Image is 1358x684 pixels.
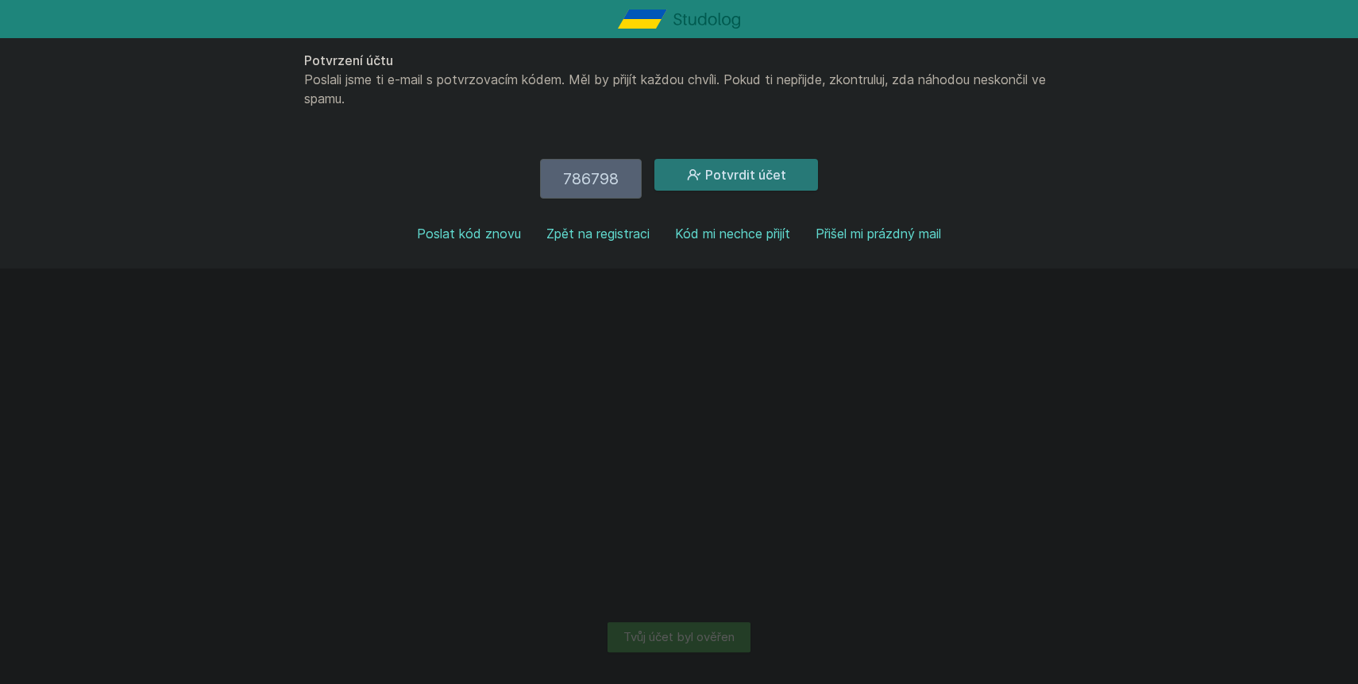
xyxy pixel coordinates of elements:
button: Přišel mi prázdný mail [816,224,941,243]
p: Poslali jsme ti e-mail s potvrzovacím kódem. Měl by přijít každou chvíli. Pokud ti nepřijde, zkon... [304,70,1054,108]
button: Poslat kód znovu [417,224,521,243]
input: 123456 [540,159,642,199]
h1: Potvrzení účtu [304,51,1054,70]
button: Kód mi nechce přijít [675,224,790,243]
div: Tvůj účet byl ověřen [608,622,750,652]
button: Potvrdit účet [654,159,818,191]
button: Zpět na registraci [546,224,650,243]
